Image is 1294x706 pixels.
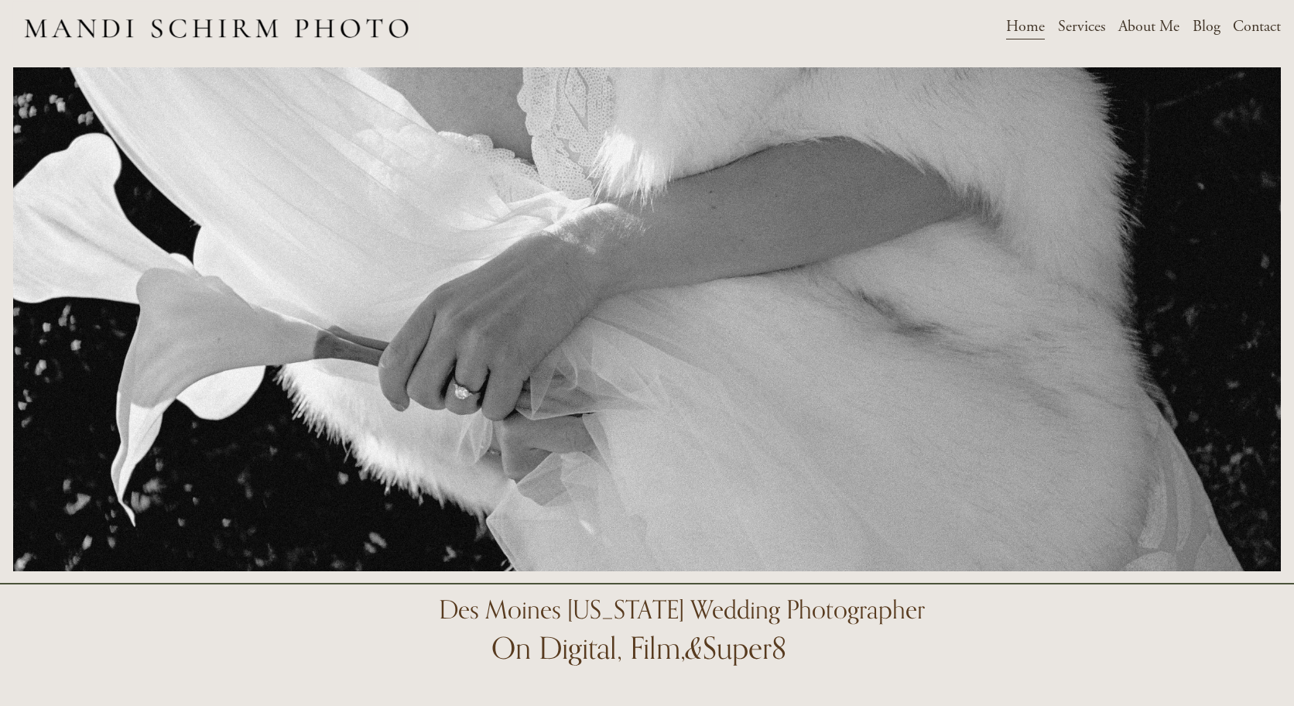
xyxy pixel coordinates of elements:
h1: Des Moines [US_STATE] Wedding Photographer [439,597,925,622]
h1: On Digital, Film, Super8 [491,632,786,664]
a: folder dropdown [1058,13,1105,41]
span: Services [1058,15,1105,39]
a: Contact [1233,13,1281,41]
a: Blog [1193,13,1220,41]
a: Home [1006,13,1045,41]
em: & [686,624,703,673]
img: Des Moines Wedding Photographer - Mandi Schirm Photo [13,2,420,53]
img: Film-24.jpg [13,67,1282,571]
a: About Me [1118,13,1179,41]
